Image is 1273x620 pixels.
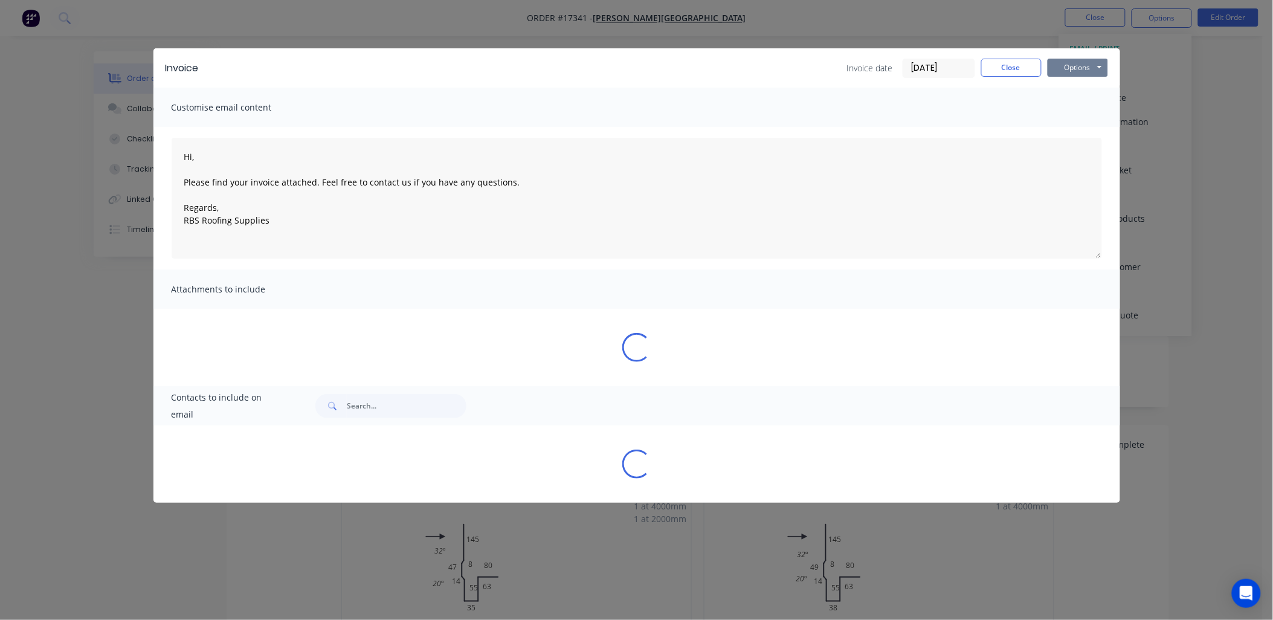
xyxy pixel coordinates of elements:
span: Attachments to include [172,281,305,298]
div: Open Intercom Messenger [1232,579,1261,608]
button: Options [1048,59,1108,77]
span: Contacts to include on email [172,389,286,423]
input: Search... [347,394,466,418]
span: Invoice date [847,62,893,74]
span: Customise email content [172,99,305,116]
button: Close [981,59,1042,77]
div: Invoice [166,61,199,76]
